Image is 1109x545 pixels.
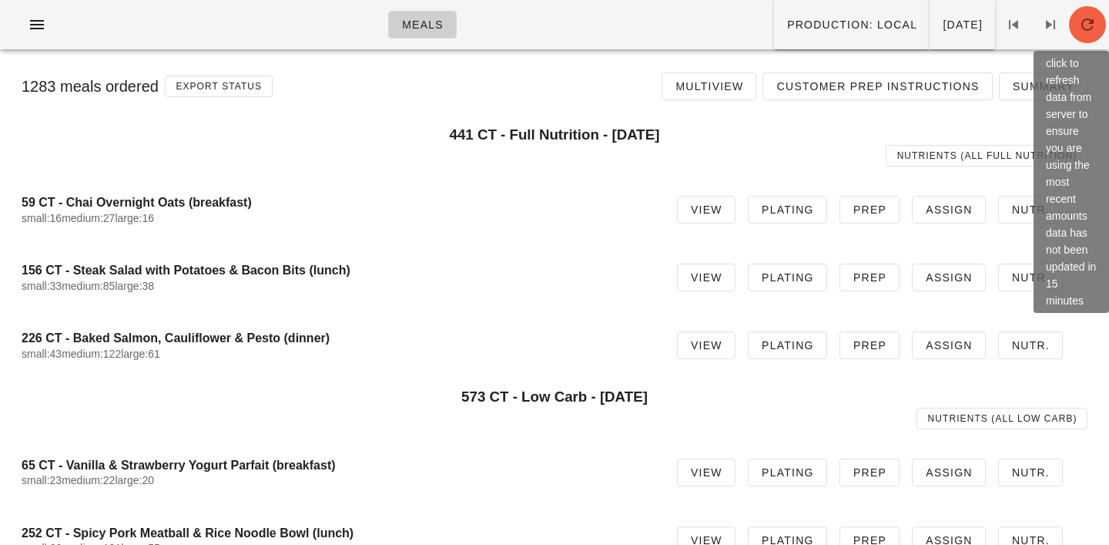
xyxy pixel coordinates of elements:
[839,459,900,486] a: Prep
[675,80,743,93] span: Multiview
[690,466,722,479] span: View
[121,348,160,360] span: large:61
[62,348,121,360] span: medium:122
[401,19,444,31] span: Meals
[925,204,973,216] span: Assign
[761,271,814,284] span: Plating
[1012,80,1074,93] span: Summary
[896,150,1077,161] span: Nutrients (all Full Nutrition)
[853,204,886,216] span: Prep
[916,408,1087,429] a: Nutrients (all Low Carb)
[925,466,973,479] span: Assign
[839,196,900,224] a: Prep
[748,459,827,486] a: Plating
[998,196,1063,224] a: Nutr.
[690,339,722,352] span: View
[22,78,159,95] span: 1283 meals ordered
[925,271,973,284] span: Assign
[662,72,756,100] a: Multiview
[1011,271,1050,284] span: Nutr.
[22,526,652,540] h4: 252 CT - Spicy Pork Meatball & Rice Noodle Bowl (lunch)
[165,76,273,97] button: Export Status
[839,331,900,359] a: Prep
[912,264,986,291] a: Assign
[748,264,827,291] a: Plating
[761,466,814,479] span: Plating
[677,459,735,486] a: View
[912,331,986,359] a: Assign
[115,474,154,486] span: large:20
[22,389,1087,405] h3: 573 CT - Low Carb - [DATE]
[62,474,115,486] span: medium:22
[998,459,1063,486] a: Nutr.
[22,458,652,473] h4: 65 CT - Vanilla & Strawberry Yogurt Parfait (breakfast)
[22,280,62,292] span: small:33
[998,264,1063,291] a: Nutr.
[942,19,983,31] span: [DATE]
[388,11,457,39] a: Meals
[998,331,1063,359] a: Nutr.
[776,80,979,93] span: Customer Prep Instructions
[853,339,886,352] span: Prep
[925,339,973,352] span: Assign
[853,271,886,284] span: Prep
[761,339,814,352] span: Plating
[62,212,115,224] span: medium:27
[912,196,986,224] a: Assign
[115,212,154,224] span: large:16
[853,466,886,479] span: Prep
[22,126,1087,143] h3: 441 CT - Full Nutrition - [DATE]
[839,264,900,291] a: Prep
[22,474,62,486] span: small:23
[690,271,722,284] span: View
[115,280,154,292] span: large:38
[22,212,62,224] span: small:16
[999,72,1087,100] a: Summary
[175,81,262,92] span: Export Status
[22,348,62,360] span: small:43
[1011,466,1050,479] span: Nutr.
[786,19,917,31] span: Production: local
[22,331,652,345] h4: 226 CT - Baked Salmon, Cauliflower & Pesto (dinner)
[677,196,735,224] a: View
[748,331,827,359] a: Plating
[22,195,652,210] h4: 59 CT - Chai Overnight Oats (breakfast)
[886,145,1087,167] a: Nutrients (all Full Nutrition)
[762,72,992,100] a: Customer Prep Instructions
[1011,339,1050,352] span: Nutr.
[62,280,115,292] span: medium:85
[761,204,814,216] span: Plating
[748,196,827,224] a: Plating
[927,413,1077,424] span: Nutrients (all Low Carb)
[1011,204,1050,216] span: Nutr.
[677,264,735,291] a: View
[677,331,735,359] a: View
[690,204,722,216] span: View
[22,263,652,278] h4: 156 CT - Steak Salad with Potatoes & Bacon Bits (lunch)
[912,459,986,486] a: Assign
